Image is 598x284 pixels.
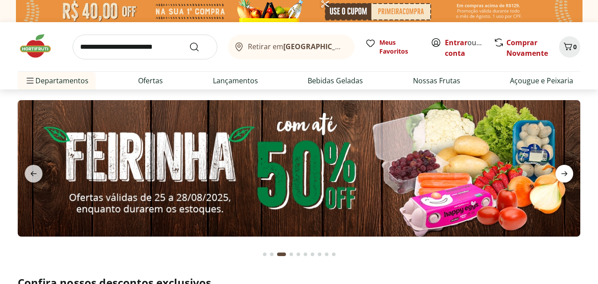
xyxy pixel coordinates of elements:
button: previous [18,165,50,183]
a: Ofertas [138,75,163,86]
img: feira [18,100,580,237]
button: Go to page 10 from fs-carousel [330,244,337,265]
a: Nossas Frutas [413,75,460,86]
button: Go to page 7 from fs-carousel [309,244,316,265]
a: Meus Favoritos [365,38,420,56]
span: Meus Favoritos [379,38,420,56]
button: Go to page 4 from fs-carousel [288,244,295,265]
button: Go to page 6 from fs-carousel [302,244,309,265]
button: Go to page 2 from fs-carousel [268,244,275,265]
a: Açougue e Peixaria [510,75,573,86]
a: Entrar [445,38,467,47]
b: [GEOGRAPHIC_DATA]/[GEOGRAPHIC_DATA] [283,42,432,51]
a: Bebidas Geladas [308,75,363,86]
button: Carrinho [559,36,580,58]
button: Submit Search [189,42,210,52]
img: Hortifruti [18,33,62,59]
span: Retirar em [248,43,346,51]
button: Go to page 5 from fs-carousel [295,244,302,265]
a: Comprar Novamente [506,38,548,58]
a: Lançamentos [213,75,258,86]
input: search [73,35,217,59]
button: Menu [25,70,35,91]
button: Go to page 8 from fs-carousel [316,244,323,265]
button: Retirar em[GEOGRAPHIC_DATA]/[GEOGRAPHIC_DATA] [228,35,355,59]
button: Go to page 9 from fs-carousel [323,244,330,265]
span: ou [445,37,484,58]
button: Current page from fs-carousel [275,244,288,265]
span: Departamentos [25,70,89,91]
button: next [548,165,580,183]
button: Go to page 1 from fs-carousel [261,244,268,265]
span: 0 [573,43,577,51]
a: Criar conta [445,38,494,58]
